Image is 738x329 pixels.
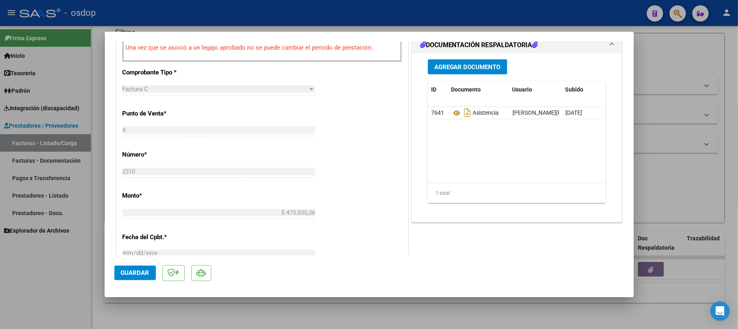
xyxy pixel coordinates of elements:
[509,81,562,98] datatable-header-cell: Usuario
[114,266,156,280] button: Guardar
[420,40,538,50] h1: DOCUMENTACIÓN RESPALDATORIA
[123,150,206,159] p: Número
[126,43,399,52] p: Una vez que se asoció a un legajo aprobado no se puede cambiar el período de prestación.
[451,110,499,116] span: Asistencia
[428,81,448,98] datatable-header-cell: ID
[412,53,622,222] div: DOCUMENTACIÓN RESPALDATORIA
[123,85,149,93] span: Factura C
[710,301,730,321] div: Open Intercom Messenger
[412,37,622,53] mat-expansion-panel-header: DOCUMENTACIÓN RESPALDATORIA
[123,109,206,118] p: Punto de Venta
[565,109,582,116] span: [DATE]
[451,86,481,93] span: Documento
[123,68,206,77] p: Comprobante Tipo *
[562,81,603,98] datatable-header-cell: Subido
[123,233,206,242] p: Fecha del Cpbt.
[565,86,584,93] span: Subido
[121,269,149,277] span: Guardar
[462,106,473,119] i: Descargar documento
[512,109,738,116] span: [PERSON_NAME][EMAIL_ADDRESS][PERSON_NAME][DOMAIN_NAME] - [PERSON_NAME]
[512,86,532,93] span: Usuario
[428,59,507,74] button: Agregar Documento
[434,63,501,71] span: Agregar Documento
[431,109,444,116] span: 7641
[428,183,606,203] div: 1 total
[123,191,206,200] p: Monto
[448,81,509,98] datatable-header-cell: Documento
[431,86,436,93] span: ID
